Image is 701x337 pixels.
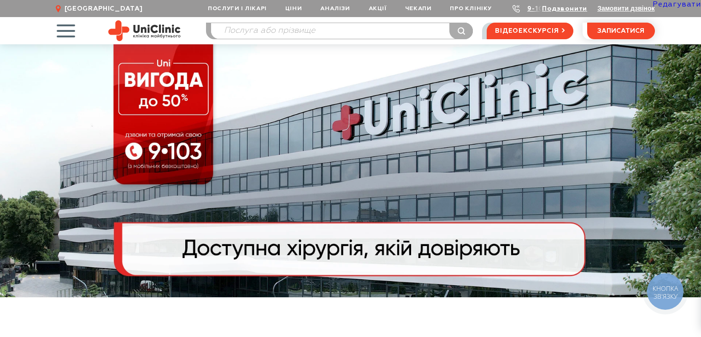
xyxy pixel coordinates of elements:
span: [GEOGRAPHIC_DATA] [65,5,143,13]
span: КНОПКА ЗВ'ЯЗКУ [653,284,678,301]
a: Редагувати [653,1,701,8]
img: Uniclinic [108,20,181,41]
span: записатися [597,28,644,34]
a: 9-103 [527,6,548,12]
button: Замовити дзвінок [597,5,654,12]
a: відеоекскурсія [487,23,573,39]
a: Подзвонити [542,6,587,12]
input: Послуга або прізвище [211,23,473,39]
span: відеоекскурсія [495,23,559,39]
button: записатися [587,23,655,39]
